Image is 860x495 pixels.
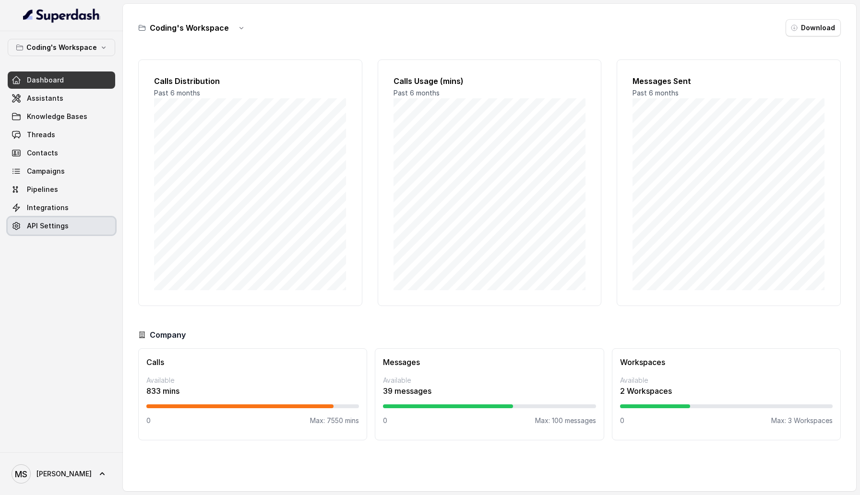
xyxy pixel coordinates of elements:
[23,8,100,23] img: light.svg
[8,163,115,180] a: Campaigns
[27,166,65,176] span: Campaigns
[633,89,679,97] span: Past 6 months
[27,112,87,121] span: Knowledge Bases
[27,203,69,212] span: Integrations
[8,71,115,89] a: Dashboard
[633,75,825,87] h2: Messages Sent
[15,469,27,479] text: MS
[786,19,841,36] button: Download
[27,185,58,194] span: Pipelines
[8,108,115,125] a: Knowledge Bases
[620,376,833,385] p: Available
[8,144,115,162] a: Contacts
[146,385,359,397] p: 833 mins
[154,75,346,87] h2: Calls Distribution
[150,329,186,341] h3: Company
[535,416,596,425] p: Max: 100 messages
[310,416,359,425] p: Max: 7550 mins
[27,75,64,85] span: Dashboard
[620,356,833,368] h3: Workspaces
[27,94,63,103] span: Assistants
[146,416,151,425] p: 0
[383,385,596,397] p: 39 messages
[771,416,833,425] p: Max: 3 Workspaces
[394,75,586,87] h2: Calls Usage (mins)
[394,89,440,97] span: Past 6 months
[8,39,115,56] button: Coding's Workspace
[27,130,55,140] span: Threads
[27,221,69,231] span: API Settings
[154,89,200,97] span: Past 6 months
[8,90,115,107] a: Assistants
[26,42,97,53] p: Coding's Workspace
[8,126,115,143] a: Threads
[36,469,92,479] span: [PERSON_NAME]
[383,356,596,368] h3: Messages
[8,460,115,487] a: [PERSON_NAME]
[146,356,359,368] h3: Calls
[620,416,624,425] p: 0
[8,199,115,216] a: Integrations
[383,416,387,425] p: 0
[8,181,115,198] a: Pipelines
[620,385,833,397] p: 2 Workspaces
[146,376,359,385] p: Available
[383,376,596,385] p: Available
[150,22,229,34] h3: Coding's Workspace
[8,217,115,235] a: API Settings
[27,148,58,158] span: Contacts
